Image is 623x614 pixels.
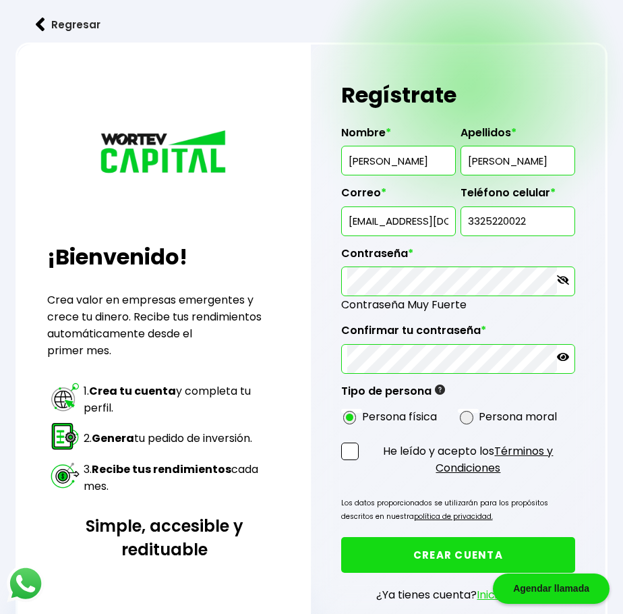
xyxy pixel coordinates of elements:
p: Los datos proporcionados se utilizarán para los propósitos descritos en nuestra [341,497,576,524]
td: 2. tu pedido de inversión. [83,420,280,457]
label: Correo [341,186,456,206]
span: Contraseña Muy Fuerte [341,296,576,313]
strong: Crea tu cuenta [89,383,176,399]
label: Teléfono celular [461,186,575,206]
img: paso 1 [49,381,81,413]
p: Crea valor en empresas emergentes y crece tu dinero. Recibe tus rendimientos automáticamente desd... [47,291,282,359]
label: Persona física [362,408,437,425]
img: gfR76cHglkPwleuBLjWdxeZVvX9Wp6JBDmjRYY8JYDQn16A2ICN00zLTgIroGa6qie5tIuWH7V3AapTKqzv+oMZsGfMUqL5JM... [435,385,445,395]
label: Tipo de persona [341,385,445,405]
img: logos_whatsapp-icon.242b2217.svg [7,565,44,603]
td: 1. y completa tu perfil. [83,381,280,418]
strong: Genera [92,430,134,446]
input: 10 dígitos [467,207,569,235]
h2: ¡Bienvenido! [47,241,282,273]
a: flecha izquierdaRegresar [16,7,607,43]
a: política de privacidad. [414,511,493,522]
button: CREAR CUENTA [341,537,576,573]
a: Términos y Condiciones [436,443,553,476]
strong: Recibe tus rendimientos [92,462,231,477]
img: logo_wortev_capital [97,128,232,178]
button: Regresar [16,7,121,43]
img: paso 2 [49,420,81,452]
p: ¿Ya tienes cuenta? [376,586,539,603]
label: Nombre [341,126,456,146]
label: Contraseña [341,247,576,267]
div: Agendar llamada [493,574,610,604]
img: flecha izquierda [36,18,45,32]
label: Persona moral [479,408,557,425]
label: Apellidos [461,126,575,146]
h3: Simple, accesible y redituable [47,514,282,561]
img: paso 3 [49,459,81,491]
a: Inicia sesión [477,587,539,603]
h1: Regístrate [341,75,576,115]
input: inversionista@gmail.com [347,207,450,235]
label: Confirmar tu contraseña [341,324,576,344]
p: He leído y acepto los [361,443,576,476]
td: 3. cada mes. [83,459,280,497]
